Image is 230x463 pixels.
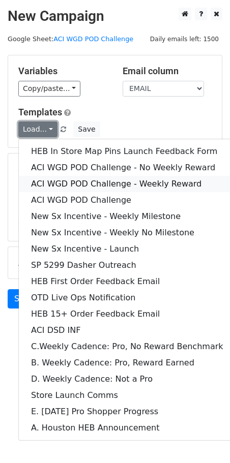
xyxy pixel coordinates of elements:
[18,107,62,117] a: Templates
[8,8,222,25] h2: New Campaign
[8,35,133,43] small: Google Sheet:
[179,414,230,463] iframe: Chat Widget
[123,66,212,77] h5: Email column
[18,81,80,97] a: Copy/paste...
[18,66,107,77] h5: Variables
[147,34,222,45] span: Daily emails left: 1500
[53,35,133,43] a: ACI WGD POD Challenge
[73,121,100,137] button: Save
[18,121,57,137] a: Load...
[147,35,222,43] a: Daily emails left: 1500
[8,289,41,308] a: Send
